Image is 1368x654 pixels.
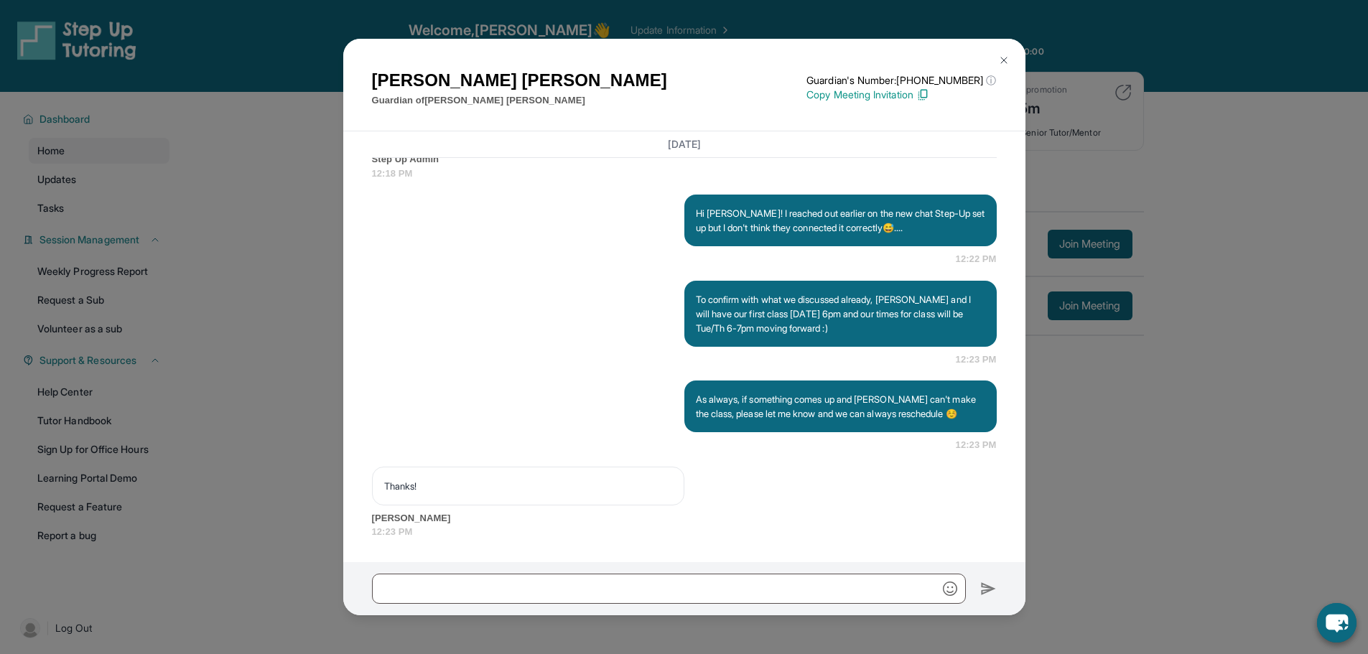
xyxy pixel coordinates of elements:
[384,479,672,493] p: Thanks!
[696,392,985,421] p: As always, if something comes up and [PERSON_NAME] can't make the class, please let me know and w...
[980,580,997,597] img: Send icon
[956,438,997,452] span: 12:23 PM
[1317,603,1357,643] button: chat-button
[806,88,996,102] p: Copy Meeting Invitation
[998,55,1010,66] img: Close Icon
[916,88,929,101] img: Copy Icon
[372,93,667,108] p: Guardian of [PERSON_NAME] [PERSON_NAME]
[956,252,997,266] span: 12:22 PM
[696,292,985,335] p: To confirm with what we discussed already, [PERSON_NAME] and I will have our first class [DATE] 6...
[372,525,997,539] span: 12:23 PM
[986,73,996,88] span: ⓘ
[956,352,997,367] span: 12:23 PM
[372,137,997,151] h3: [DATE]
[372,152,997,167] span: Step Up Admin
[806,73,996,88] p: Guardian's Number: [PHONE_NUMBER]
[372,167,997,181] span: 12:18 PM
[943,581,957,596] img: Emoji
[372,511,997,525] span: [PERSON_NAME]
[372,67,667,93] h1: [PERSON_NAME] [PERSON_NAME]
[696,206,985,235] p: Hi [PERSON_NAME]! I reached out earlier on the new chat Step-Up set up but I don't think they con...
